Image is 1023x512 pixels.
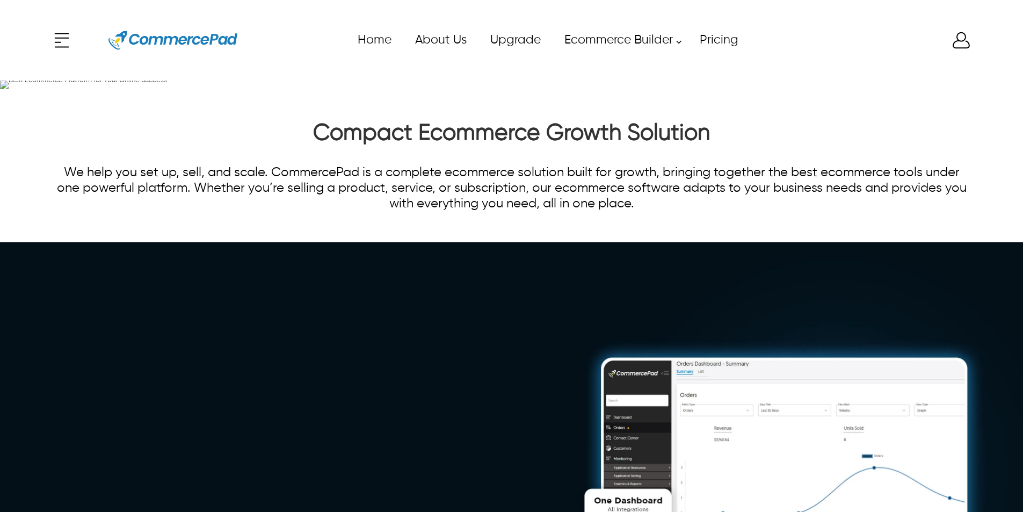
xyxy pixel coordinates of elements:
a: Pricing [687,28,750,52]
a: Website Logo for Commerce Pad [99,16,246,64]
h2: Compact Ecommerce Growth Solution [51,120,972,152]
a: Ecommerce Builder [552,28,687,52]
a: Upgrade [478,28,552,52]
a: About Us [403,28,478,52]
a: Home [345,28,403,52]
img: Website Logo for Commerce Pad [108,16,237,64]
p: We help you set up, sell, and scale. CommercePad is a complete ecommerce solution built for growt... [51,165,972,212]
